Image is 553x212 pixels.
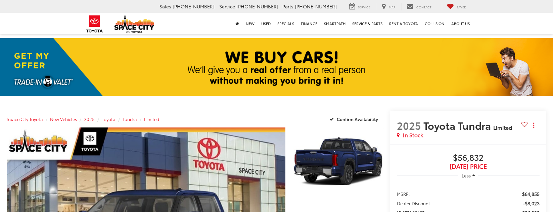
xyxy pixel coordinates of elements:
[84,116,95,122] a: 2025
[326,113,384,125] button: Confirm Availability
[123,116,137,122] a: Tundra
[236,3,278,10] span: [PHONE_NUMBER]
[523,200,540,207] span: -$8,023
[102,116,116,122] a: Toyota
[458,169,478,181] button: Less
[462,172,471,178] span: Less
[421,13,448,34] a: Collision
[349,13,386,34] a: Service & Parts
[389,5,395,9] span: Map
[493,123,512,131] span: Limited
[144,116,159,122] a: Limited
[242,13,258,34] a: New
[232,13,242,34] a: Home
[397,118,421,132] span: 2025
[397,163,540,170] span: [DATE] Price
[522,191,540,197] span: $64,855
[282,3,293,10] span: Parts
[292,127,384,196] img: 2025 Toyota Tundra Limited
[448,13,473,34] a: About Us
[7,116,43,122] a: Space City Toyota
[386,13,421,34] a: Rent a Toyota
[295,3,337,10] span: [PHONE_NUMBER]
[397,200,430,207] span: Dealer Discount
[416,5,431,9] span: Contact
[377,3,400,10] a: Map
[258,13,274,34] a: Used
[293,127,383,195] a: Expand Photo 1
[173,3,215,10] span: [PHONE_NUMBER]
[533,122,534,128] span: dropdown dots
[528,119,540,131] button: Actions
[114,15,154,33] img: Space City Toyota
[50,116,77,122] a: New Vehicles
[219,3,235,10] span: Service
[423,118,493,132] span: Toyota Tundra
[457,5,466,9] span: Saved
[397,191,410,197] span: MSRP:
[403,131,423,139] span: In Stock
[442,3,471,10] a: My Saved Vehicles
[297,13,321,34] a: Finance
[344,3,375,10] a: Service
[402,3,436,10] a: Contact
[321,13,349,34] a: SmartPath
[397,153,540,163] span: $56,832
[159,3,171,10] span: Sales
[274,13,297,34] a: Specials
[337,116,378,122] span: Confirm Availability
[358,5,370,9] span: Service
[82,13,107,35] img: Toyota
